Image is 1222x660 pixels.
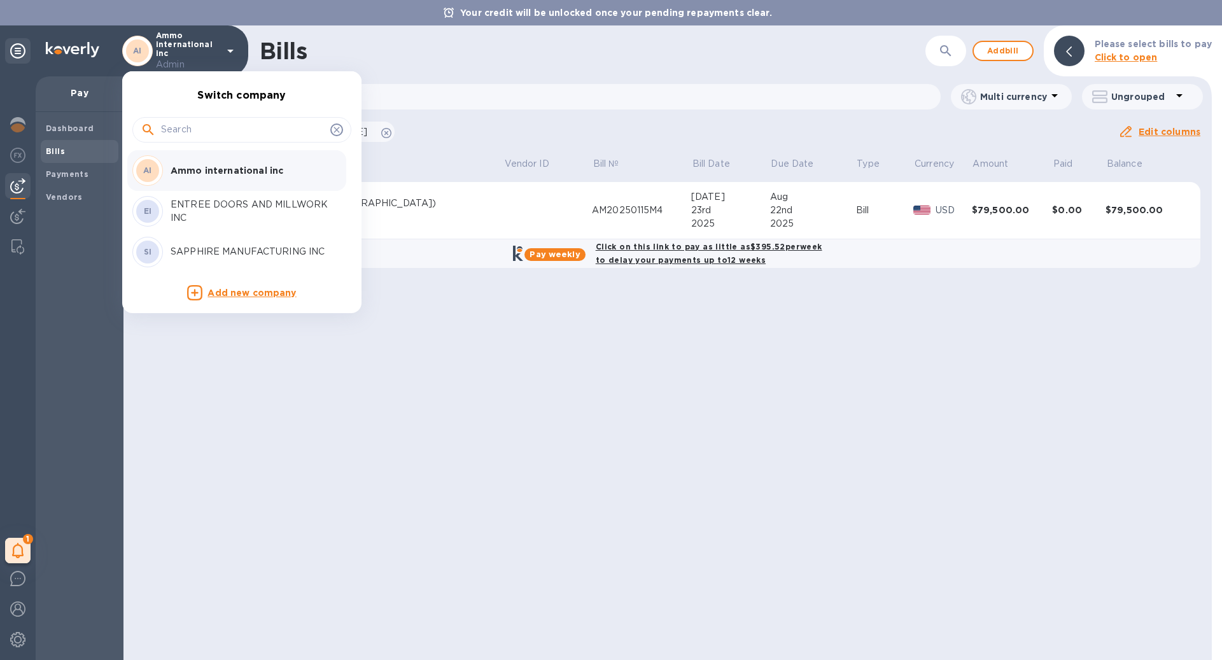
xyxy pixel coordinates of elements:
p: ENTREE DOORS AND MILLWORK INC [171,198,331,225]
input: Search [161,120,325,139]
p: Ammo international inc [171,164,331,177]
p: Add new company [207,286,296,300]
b: AI [143,165,152,175]
b: EI [144,206,152,216]
p: SAPPHIRE MANUFACTURING INC [171,245,331,258]
b: SI [144,247,152,256]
